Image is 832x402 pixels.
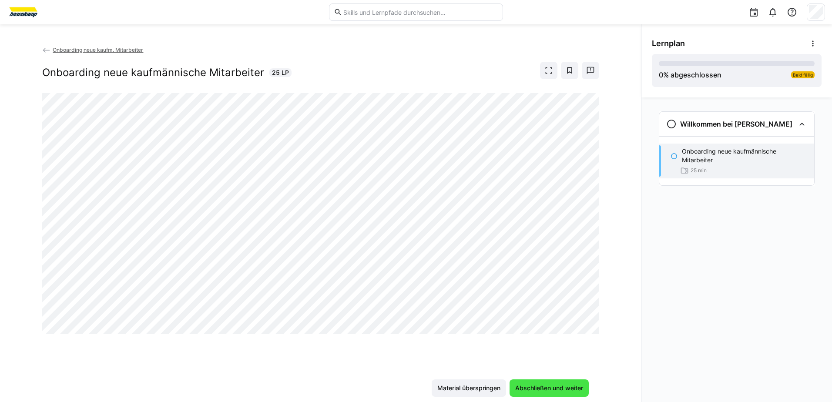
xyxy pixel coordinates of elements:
h3: Willkommen bei [PERSON_NAME] [680,120,792,128]
span: Material überspringen [436,384,502,392]
a: Onboarding neue kaufm. Mitarbeiter [42,47,144,53]
h2: Onboarding neue kaufmännische Mitarbeiter [42,66,264,79]
span: 25 min [691,167,707,174]
div: % abgeschlossen [659,70,721,80]
span: 25 LP [272,68,289,77]
span: Lernplan [652,39,685,48]
button: Material überspringen [432,379,506,397]
p: Onboarding neue kaufmännische Mitarbeiter [682,147,807,164]
span: Abschließen und weiter [514,384,584,392]
button: Abschließen und weiter [510,379,589,397]
input: Skills und Lernpfade durchsuchen… [342,8,498,16]
span: Bald fällig [793,72,813,77]
span: Onboarding neue kaufm. Mitarbeiter [53,47,143,53]
span: 0 [659,70,663,79]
